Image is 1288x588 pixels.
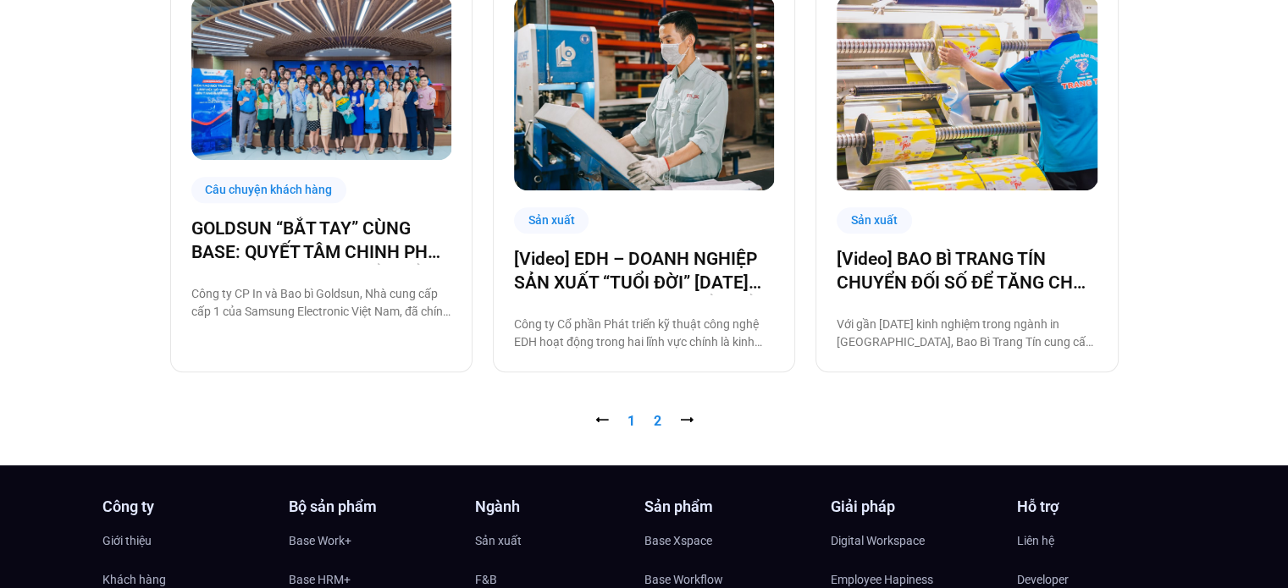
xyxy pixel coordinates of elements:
[644,528,814,553] a: Base Xspace
[475,528,522,553] span: Sản xuất
[289,528,458,553] a: Base Work+
[837,247,1097,294] a: [Video] BAO BÌ TRANG TÍN CHUYỂN ĐỐI SỐ ĐỂ TĂNG CHẤT LƯỢNG, GIẢM CHI PHÍ
[627,413,635,429] span: 1
[102,528,152,553] span: Giới thiệu
[1017,528,1186,553] a: Liên hệ
[837,316,1097,351] p: Với gần [DATE] kinh nghiệm trong ngành in [GEOGRAPHIC_DATA], Bao Bì Trang Tín cung cấp tất cả các...
[289,499,458,514] h4: Bộ sản phẩm
[644,528,712,553] span: Base Xspace
[475,528,644,553] a: Sản xuất
[514,316,774,351] p: Công ty Cổ phần Phát triển kỹ thuật công nghệ EDH hoạt động trong hai lĩnh vực chính là kinh doan...
[102,499,272,514] h4: Công ty
[514,247,774,294] a: [Video] EDH – DOANH NGHIỆP SẢN XUẤT “TUỔI ĐỜI” [DATE] VÀ CÂU CHUYỆN CHUYỂN ĐỔI SỐ CÙNG [DOMAIN_NAME]
[595,413,609,429] span: ⭠
[191,217,451,264] a: GOLDSUN “BẮT TAY” CÙNG BASE: QUYẾT TÂM CHINH PHỤC CHẶNG ĐƯỜNG CHUYỂN ĐỔI SỐ TOÀN DIỆN
[170,411,1119,431] nav: Pagination
[831,528,1000,553] a: Digital Workspace
[831,528,925,553] span: Digital Workspace
[102,528,272,553] a: Giới thiệu
[475,499,644,514] h4: Ngành
[1017,499,1186,514] h4: Hỗ trợ
[289,528,351,553] span: Base Work+
[514,207,589,234] div: Sản xuất
[837,207,912,234] div: Sản xuất
[191,285,451,321] p: Công ty CP In và Bao bì Goldsun, Nhà cung cấp cấp 1 của Samsung Electronic Việt Nam, đã chính thứ...
[831,499,1000,514] h4: Giải pháp
[191,177,347,203] div: Câu chuyện khách hàng
[654,413,661,429] a: 2
[680,413,694,429] a: ⭢
[1017,528,1054,553] span: Liên hệ
[644,499,814,514] h4: Sản phẩm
